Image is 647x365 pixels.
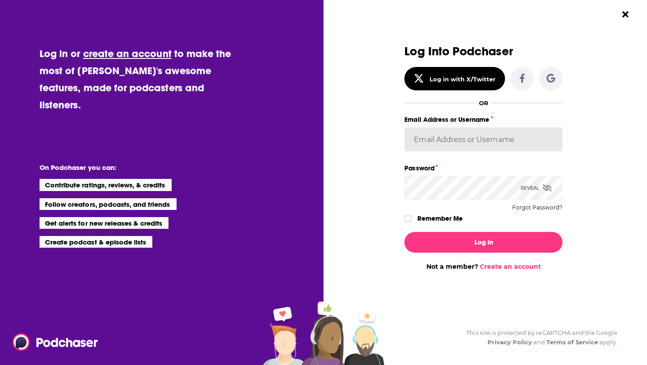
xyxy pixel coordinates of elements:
[13,334,92,351] a: Podchaser - Follow, Share and Rate Podcasts
[40,198,177,210] li: Follow creators, podcasts, and friends
[40,217,168,229] li: Get alerts for new releases & credits
[83,47,172,60] a: create an account
[546,338,598,346] a: Terms of Service
[13,334,99,351] img: Podchaser - Follow, Share and Rate Podcasts
[404,45,563,58] h3: Log Into Podchaser
[521,176,552,200] div: Reveal
[404,127,563,151] input: Email Address or Username
[459,328,617,347] div: This site is protected by reCAPTCHA and the Google and apply.
[404,162,563,174] label: Password
[404,263,563,271] div: Not a member?
[479,99,488,107] div: OR
[480,263,541,271] a: Create an account
[40,236,152,248] li: Create podcast & episode lists
[404,114,563,125] label: Email Address or Username
[430,76,496,83] div: Log in with X/Twitter
[487,338,532,346] a: Privacy Policy
[40,163,219,172] li: On Podchaser you can:
[40,179,172,191] li: Contribute ratings, reviews, & credits
[512,205,563,211] button: Forgot Password?
[417,213,463,224] label: Remember Me
[404,232,563,253] button: Log In
[404,67,505,90] button: Log in with X/Twitter
[617,6,634,23] button: Close Button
